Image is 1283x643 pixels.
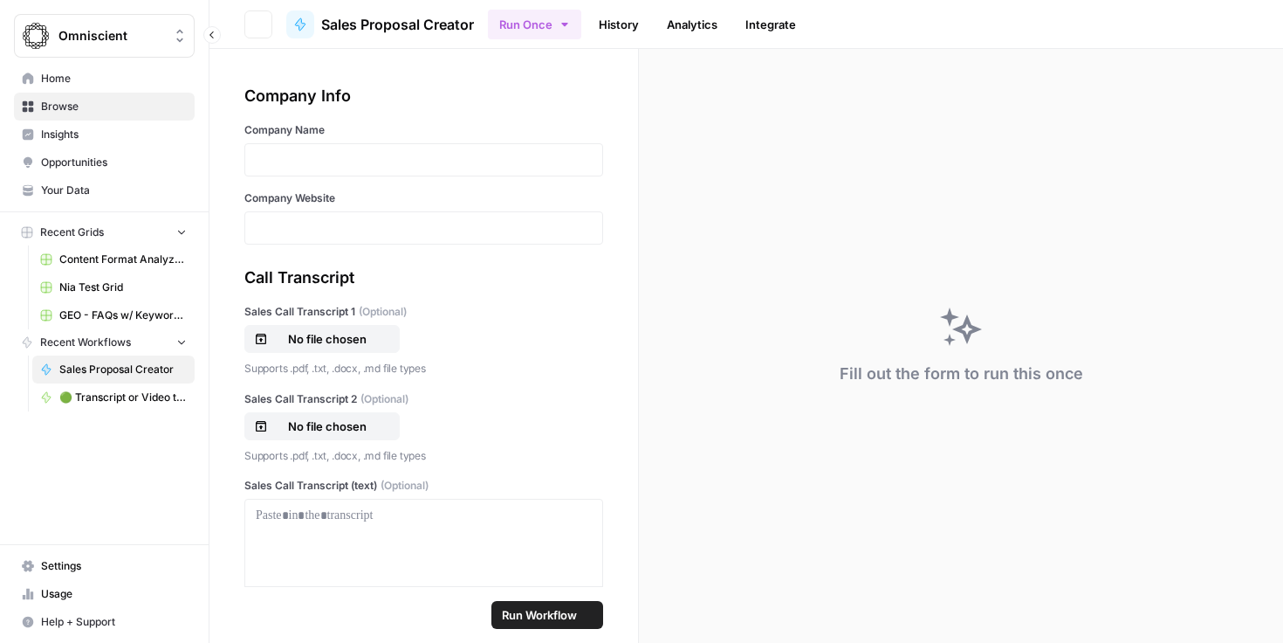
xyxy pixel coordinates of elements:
[32,356,195,384] a: Sales Proposal Creator
[32,245,195,273] a: Content Format Analyzer Grid
[244,412,400,440] button: No file chosen
[41,183,187,198] span: Your Data
[41,155,187,170] span: Opportunities
[14,149,195,176] a: Opportunities
[14,580,195,608] a: Usage
[271,418,383,435] p: No file chosen
[244,304,603,320] label: Sales Call Transcript 1
[59,280,187,295] span: Nia Test Grid
[488,10,581,39] button: Run Once
[14,552,195,580] a: Settings
[59,390,187,405] span: 🟢 Transcript or Video to LinkedIn Posts
[244,325,400,353] button: No file chosen
[14,65,195,93] a: Home
[41,558,187,574] span: Settings
[32,301,195,329] a: GEO - FAQs w/ Keywords Grid
[14,93,195,121] a: Browse
[41,586,187,602] span: Usage
[244,84,603,108] div: Company Info
[321,14,474,35] span: Sales Proposal Creator
[59,308,187,323] span: GEO - FAQs w/ Keywords Grid
[32,273,195,301] a: Nia Test Grid
[14,329,195,356] button: Recent Workflows
[244,122,603,138] label: Company Name
[244,190,603,206] label: Company Website
[244,266,603,290] div: Call Transcript
[244,447,603,465] p: Supports .pdf, .txt, .docx, .md file types
[14,121,195,149] a: Insights
[14,608,195,636] button: Help + Support
[59,362,187,377] span: Sales Proposal Creator
[14,176,195,204] a: Your Data
[14,14,195,58] button: Workspace: Omniscient
[735,10,806,38] a: Integrate
[41,614,187,630] span: Help + Support
[588,10,649,38] a: History
[840,362,1083,386] div: Fill out the form to run this once
[14,219,195,245] button: Recent Grids
[502,606,577,624] span: Run Workflow
[41,71,187,86] span: Home
[244,391,603,407] label: Sales Call Transcript 2
[41,99,187,114] span: Browse
[491,601,603,629] button: Run Workflow
[286,10,474,38] a: Sales Proposal Creator
[41,127,187,142] span: Insights
[32,384,195,411] a: 🟢 Transcript or Video to LinkedIn Posts
[244,360,603,377] p: Supports .pdf, .txt, .docx, .md file types
[59,252,187,267] span: Content Format Analyzer Grid
[381,478,429,494] span: (Optional)
[360,391,408,407] span: (Optional)
[40,225,104,240] span: Recent Grids
[271,330,383,348] p: No file chosen
[58,27,164,45] span: Omniscient
[359,304,407,320] span: (Optional)
[20,20,51,52] img: Omniscient Logo
[244,478,603,494] label: Sales Call Transcript (text)
[40,335,131,350] span: Recent Workflows
[656,10,728,38] a: Analytics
